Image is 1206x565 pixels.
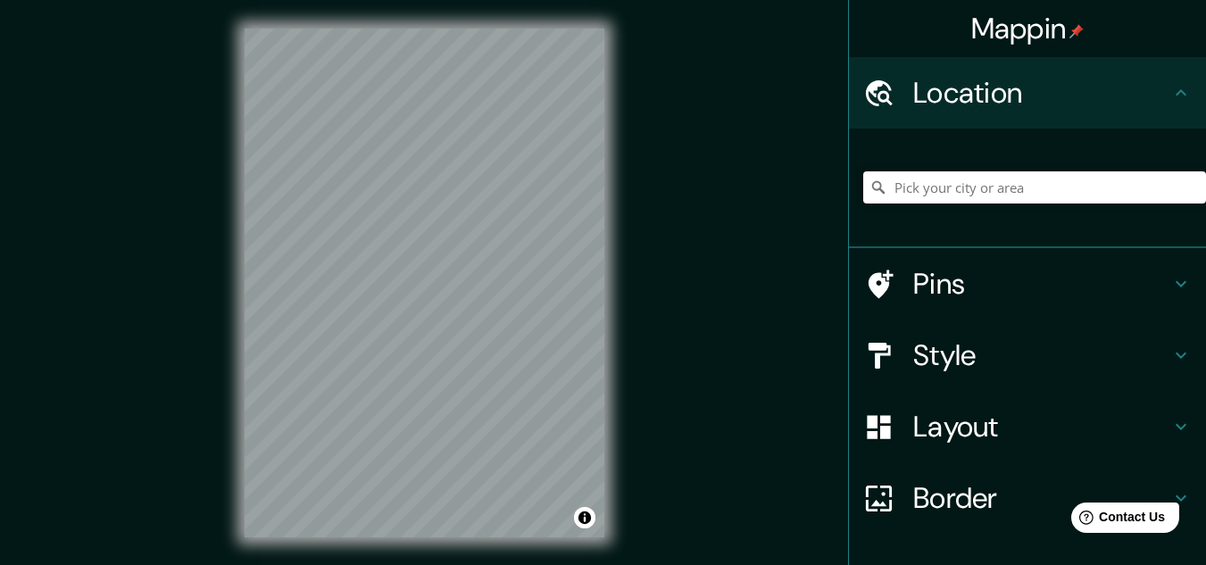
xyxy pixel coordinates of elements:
[913,266,1170,302] h4: Pins
[1069,24,1084,38] img: pin-icon.png
[849,248,1206,320] div: Pins
[1047,495,1186,545] iframe: Help widget launcher
[913,337,1170,373] h4: Style
[863,171,1206,204] input: Pick your city or area
[849,462,1206,534] div: Border
[849,320,1206,391] div: Style
[849,57,1206,129] div: Location
[913,409,1170,445] h4: Layout
[971,11,1085,46] h4: Mappin
[913,75,1170,111] h4: Location
[913,480,1170,516] h4: Border
[849,391,1206,462] div: Layout
[245,29,604,537] canvas: Map
[574,507,595,528] button: Toggle attribution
